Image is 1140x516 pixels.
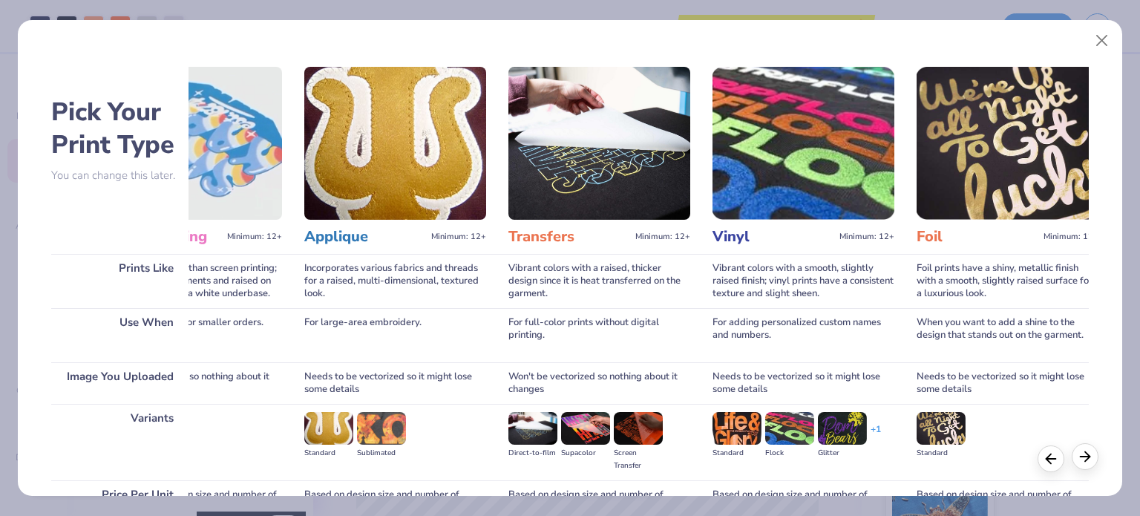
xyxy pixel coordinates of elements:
[561,447,610,460] div: Supacolor
[635,232,690,242] span: Minimum: 12+
[357,412,406,445] img: Sublimated
[712,67,894,220] img: Vinyl
[765,447,814,460] div: Flock
[712,412,761,445] img: Standard
[917,227,1038,246] h3: Foil
[508,412,557,445] img: Direct-to-film
[712,227,833,246] h3: Vinyl
[871,423,881,448] div: + 1
[508,227,629,246] h3: Transfers
[100,254,282,308] div: Inks are less vibrant than screen printing; smooth on light garments and raised on dark garments ...
[51,254,189,308] div: Prints Like
[839,232,894,242] span: Minimum: 12+
[51,308,189,362] div: Use When
[614,412,663,445] img: Screen Transfer
[614,447,663,472] div: Screen Transfer
[917,67,1098,220] img: Foil
[100,308,282,362] div: For full-color prints or smaller orders.
[712,254,894,308] div: Vibrant colors with a smooth, slightly raised finish; vinyl prints have a consistent texture and ...
[917,308,1098,362] div: When you want to add a shine to the design that stands out on the garment.
[712,447,761,460] div: Standard
[51,96,189,161] h2: Pick Your Print Type
[304,254,486,308] div: Incorporates various fabrics and threads for a raised, multi-dimensional, textured look.
[1088,27,1116,55] button: Close
[917,447,966,460] div: Standard
[508,308,690,362] div: For full-color prints without digital printing.
[917,412,966,445] img: Standard
[508,447,557,460] div: Direct-to-film
[712,308,894,362] div: For adding personalized custom names and numbers.
[765,412,814,445] img: Flock
[304,67,486,220] img: Applique
[227,232,282,242] span: Minimum: 12+
[1044,232,1098,242] span: Minimum: 12+
[304,447,353,460] div: Standard
[357,447,406,460] div: Sublimated
[818,447,867,460] div: Glitter
[818,412,867,445] img: Glitter
[304,227,425,246] h3: Applique
[561,412,610,445] img: Supacolor
[917,362,1098,404] div: Needs to be vectorized so it might lose some details
[304,412,353,445] img: Standard
[100,67,282,220] img: Digital Printing
[431,232,486,242] span: Minimum: 12+
[51,404,189,480] div: Variants
[917,254,1098,308] div: Foil prints have a shiny, metallic finish with a smooth, slightly raised surface for a luxurious ...
[100,362,282,404] div: Won't be vectorized so nothing about it changes
[51,169,189,182] p: You can change this later.
[304,362,486,404] div: Needs to be vectorized so it might lose some details
[508,67,690,220] img: Transfers
[508,362,690,404] div: Won't be vectorized so nothing about it changes
[712,362,894,404] div: Needs to be vectorized so it might lose some details
[508,254,690,308] div: Vibrant colors with a raised, thicker design since it is heat transferred on the garment.
[51,362,189,404] div: Image You Uploaded
[304,308,486,362] div: For large-area embroidery.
